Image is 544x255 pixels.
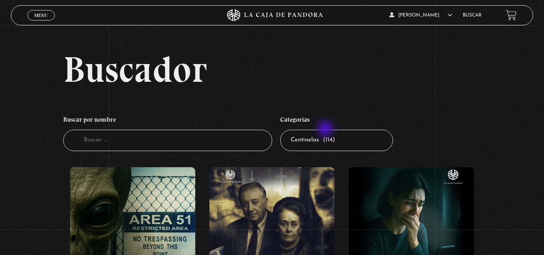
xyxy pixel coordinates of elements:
a: Buscar [463,13,482,18]
span: [PERSON_NAME] [389,13,452,18]
h2: Buscador [63,51,533,87]
h4: Buscar por nombre [63,112,272,130]
a: View your shopping cart [506,10,517,21]
h4: Categorías [280,112,393,130]
span: Cerrar [31,19,50,25]
span: Menu [34,13,48,18]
